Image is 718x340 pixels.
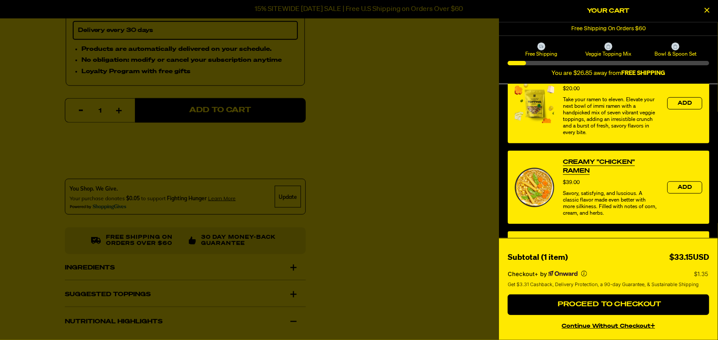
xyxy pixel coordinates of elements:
[508,150,709,224] div: product
[508,63,709,143] div: product
[678,185,692,190] span: Add
[669,251,709,264] div: $33.15USD
[622,70,665,76] b: FREE SHIPPING
[548,271,578,277] a: Powered by Onward
[508,270,538,277] span: Checkout+
[563,158,658,175] a: View Creamy "Chicken" Ramen
[515,84,554,123] img: View Veggie Topping Mix
[667,181,702,194] button: Add the product, Creamy "Chicken" Ramen to Cart
[644,50,708,57] span: Bowl & Spoon Set
[581,271,587,276] button: More info
[694,270,709,277] p: $1.35
[563,180,580,185] span: $39.00
[508,319,709,331] button: continue without Checkout+
[499,22,718,35] div: 1 of 1
[508,254,568,262] span: Subtotal (1 item)
[555,301,661,308] span: Proceed to Checkout
[515,168,554,207] img: View Creamy "Chicken" Ramen
[509,50,573,57] span: Free Shipping
[563,97,658,136] div: Take your ramen to eleven. Elevate your next bowl of immi ramen with a handpicked mix of seven vi...
[540,270,547,277] span: by
[508,281,699,288] span: Get $3.31 Cashback, Delivery Protection, a 90-day Guarantee, & Sustainable Shipping
[700,4,714,18] button: Close Cart
[667,97,702,110] button: Add the product, Veggie Topping Mix to Cart
[576,50,640,57] span: Veggie Topping Mix
[508,294,709,315] button: Proceed to Checkout
[563,86,580,92] span: $20.00
[508,4,709,18] h2: Your Cart
[508,231,709,305] div: product
[563,191,658,217] div: Savory, satisfying, and luscious. A classic flavor made even better with more silkiness. Filled w...
[508,264,709,294] section: Checkout+
[508,70,709,77] div: You are $26.85 away from
[678,101,692,106] span: Add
